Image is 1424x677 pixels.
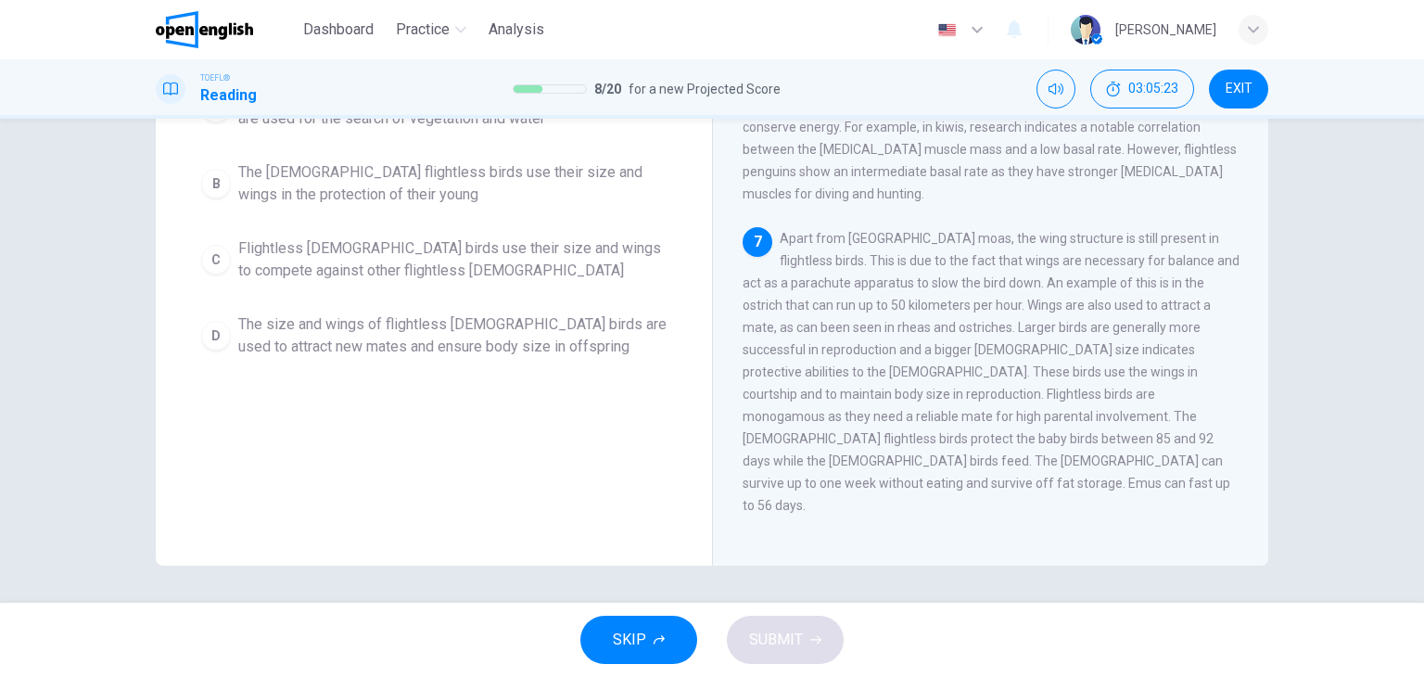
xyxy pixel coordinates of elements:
[303,19,374,41] span: Dashboard
[1209,70,1268,109] button: EXIT
[193,229,675,290] button: CFlightless [DEMOGRAPHIC_DATA] birds use their size and wings to compete against other flightless...
[1090,70,1194,109] button: 03:05:23
[238,161,667,206] span: The [DEMOGRAPHIC_DATA] flightless birds use their size and wings in the protection of their young
[1036,70,1075,109] div: Mute
[580,616,697,664] button: SKIP
[200,84,257,107] h1: Reading
[238,313,667,358] span: The size and wings of flightless [DEMOGRAPHIC_DATA] birds are used to attract new mates and ensur...
[396,19,450,41] span: Practice
[743,231,1240,513] span: Apart from [GEOGRAPHIC_DATA] moas, the wing structure is still present in flightless birds. This ...
[743,227,772,257] div: 7
[200,71,230,84] span: TOEFL®
[388,13,474,46] button: Practice
[613,627,646,653] span: SKIP
[238,237,667,282] span: Flightless [DEMOGRAPHIC_DATA] birds use their size and wings to compete against other flightless ...
[481,13,552,46] button: Analysis
[594,78,621,100] span: 8 / 20
[1128,82,1178,96] span: 03:05:23
[1115,19,1216,41] div: [PERSON_NAME]
[489,19,544,41] span: Analysis
[193,305,675,366] button: DThe size and wings of flightless [DEMOGRAPHIC_DATA] birds are used to attract new mates and ensu...
[935,23,959,37] img: en
[201,245,231,275] div: C
[1071,15,1100,45] img: Profile picture
[156,11,253,48] img: OpenEnglish logo
[1226,82,1252,96] span: EXIT
[1090,70,1194,109] div: Hide
[296,13,381,46] button: Dashboard
[629,78,781,100] span: for a new Projected Score
[201,321,231,351] div: D
[193,153,675,214] button: BThe [DEMOGRAPHIC_DATA] flightless birds use their size and wings in the protection of their young
[201,169,231,198] div: B
[156,11,296,48] a: OpenEnglish logo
